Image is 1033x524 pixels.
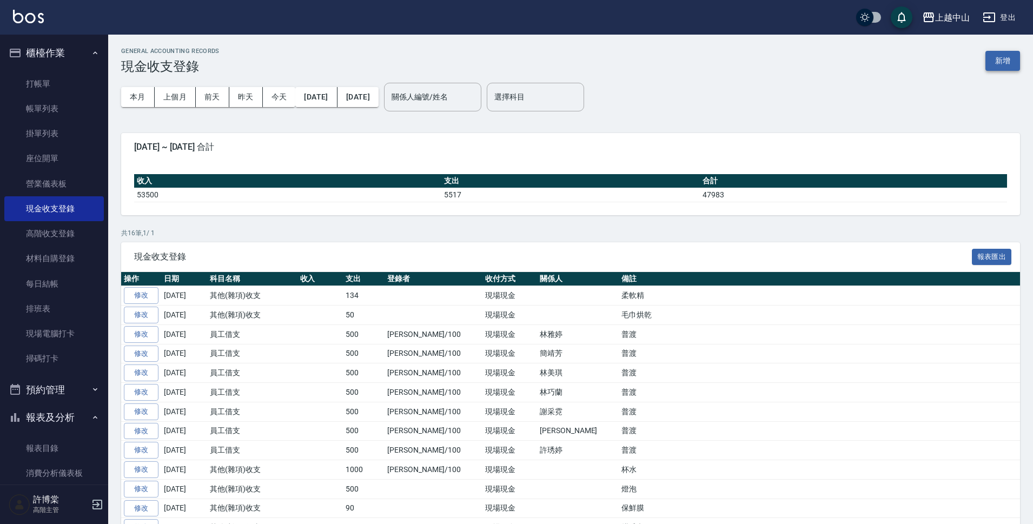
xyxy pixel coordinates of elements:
[13,10,44,23] img: Logo
[482,479,537,499] td: 現場現金
[482,306,537,325] td: 現場現金
[482,402,537,421] td: 現場現金
[124,326,158,343] a: 修改
[161,344,207,363] td: [DATE]
[385,363,482,383] td: [PERSON_NAME]/100
[482,344,537,363] td: 現場現金
[124,500,158,517] a: 修改
[537,402,619,421] td: 謝采霓
[207,344,297,363] td: 員工借支
[207,272,297,286] th: 科目名稱
[161,272,207,286] th: 日期
[4,171,104,196] a: 營業儀表板
[161,402,207,421] td: [DATE]
[343,499,385,518] td: 90
[441,188,699,202] td: 5517
[385,402,482,421] td: [PERSON_NAME]/100
[619,363,1020,383] td: 普渡
[124,461,158,478] a: 修改
[161,383,207,402] td: [DATE]
[155,87,196,107] button: 上個月
[441,174,699,188] th: 支出
[343,402,385,421] td: 500
[482,363,537,383] td: 現場現金
[385,383,482,402] td: [PERSON_NAME]/100
[297,272,343,286] th: 收入
[4,271,104,296] a: 每日結帳
[537,344,619,363] td: 簡靖芳
[619,441,1020,460] td: 普渡
[207,363,297,383] td: 員工借支
[619,402,1020,421] td: 普渡
[134,174,441,188] th: 收入
[343,324,385,344] td: 500
[482,499,537,518] td: 現場現金
[161,306,207,325] td: [DATE]
[619,499,1020,518] td: 保鮮膜
[619,460,1020,480] td: 杯水
[978,8,1020,28] button: 登出
[4,321,104,346] a: 現場電腦打卡
[385,272,482,286] th: 登錄者
[891,6,912,28] button: save
[700,188,1007,202] td: 47983
[985,51,1020,71] button: 新增
[121,48,220,55] h2: GENERAL ACCOUNTING RECORDS
[207,421,297,441] td: 員工借支
[537,363,619,383] td: 林美琪
[121,228,1020,238] p: 共 16 筆, 1 / 1
[985,55,1020,65] a: 新增
[196,87,229,107] button: 前天
[385,441,482,460] td: [PERSON_NAME]/100
[124,346,158,362] a: 修改
[161,499,207,518] td: [DATE]
[33,505,88,515] p: 高階主管
[619,324,1020,344] td: 普渡
[337,87,379,107] button: [DATE]
[124,481,158,498] a: 修改
[343,363,385,383] td: 500
[121,272,161,286] th: 操作
[482,441,537,460] td: 現場現金
[4,376,104,404] button: 預約管理
[619,306,1020,325] td: 毛巾烘乾
[124,307,158,323] a: 修改
[33,494,88,505] h5: 許博棠
[124,442,158,459] a: 修改
[207,460,297,480] td: 其他(雜項)收支
[4,436,104,461] a: 報表目錄
[537,272,619,286] th: 關係人
[385,344,482,363] td: [PERSON_NAME]/100
[482,460,537,480] td: 現場現金
[9,494,30,515] img: Person
[124,364,158,381] a: 修改
[161,286,207,306] td: [DATE]
[935,11,970,24] div: 上越中山
[4,403,104,432] button: 報表及分析
[124,423,158,440] a: 修改
[619,286,1020,306] td: 柔軟精
[124,287,158,304] a: 修改
[4,196,104,221] a: 現金收支登錄
[229,87,263,107] button: 昨天
[4,39,104,67] button: 櫃檯作業
[385,421,482,441] td: [PERSON_NAME]/100
[207,479,297,499] td: 其他(雜項)收支
[207,324,297,344] td: 員工借支
[482,421,537,441] td: 現場現金
[207,286,297,306] td: 其他(雜項)收支
[134,251,972,262] span: 現金收支登錄
[537,421,619,441] td: [PERSON_NAME]
[124,403,158,420] a: 修改
[161,460,207,480] td: [DATE]
[161,421,207,441] td: [DATE]
[134,188,441,202] td: 53500
[700,174,1007,188] th: 合計
[619,383,1020,402] td: 普渡
[619,344,1020,363] td: 普渡
[4,346,104,371] a: 掃碼打卡
[207,441,297,460] td: 員工借支
[263,87,296,107] button: 今天
[121,87,155,107] button: 本月
[4,71,104,96] a: 打帳單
